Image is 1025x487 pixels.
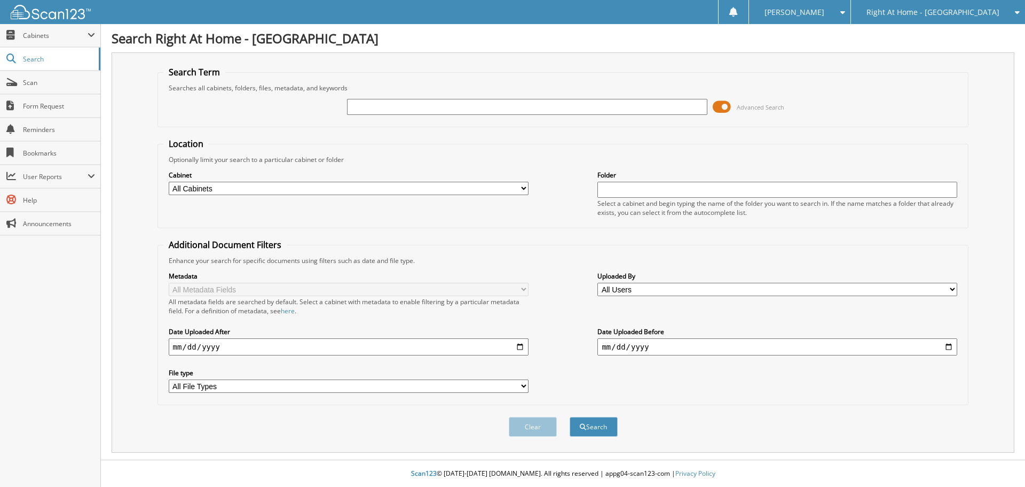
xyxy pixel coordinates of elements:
[597,272,957,281] label: Uploaded By
[163,155,963,164] div: Optionally limit your search to a particular cabinet or folder
[169,327,529,336] label: Date Uploaded After
[163,83,963,92] div: Searches all cabinets, folders, files, metadata, and keywords
[509,417,557,437] button: Clear
[23,125,95,134] span: Reminders
[597,338,957,355] input: end
[112,29,1014,47] h1: Search Right At Home - [GEOGRAPHIC_DATA]
[866,9,999,16] span: Right At Home - [GEOGRAPHIC_DATA]
[163,66,225,78] legend: Search Term
[597,327,957,336] label: Date Uploaded Before
[23,172,88,181] span: User Reports
[163,256,963,265] div: Enhance your search for specific documents using filters such as date and file type.
[163,138,209,150] legend: Location
[11,5,91,19] img: scan123-logo-white.svg
[23,102,95,111] span: Form Request
[675,469,715,478] a: Privacy Policy
[23,31,88,40] span: Cabinets
[23,78,95,87] span: Scan
[169,368,529,377] label: File type
[23,219,95,228] span: Announcements
[764,9,824,16] span: [PERSON_NAME]
[597,199,957,217] div: Select a cabinet and begin typing the name of the folder you want to search in. If the name match...
[169,297,529,315] div: All metadata fields are searched by default. Select a cabinet with metadata to enable filtering b...
[281,306,295,315] a: here
[597,171,957,180] label: Folder
[169,338,529,355] input: start
[411,469,437,478] span: Scan123
[23,149,95,158] span: Bookmarks
[737,103,784,111] span: Advanced Search
[23,196,95,205] span: Help
[163,239,287,251] legend: Additional Document Filters
[169,171,529,180] label: Cabinet
[101,461,1025,487] div: © [DATE]-[DATE] [DOMAIN_NAME]. All rights reserved | appg04-scan123-com |
[23,55,93,64] span: Search
[570,417,618,437] button: Search
[169,272,529,281] label: Metadata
